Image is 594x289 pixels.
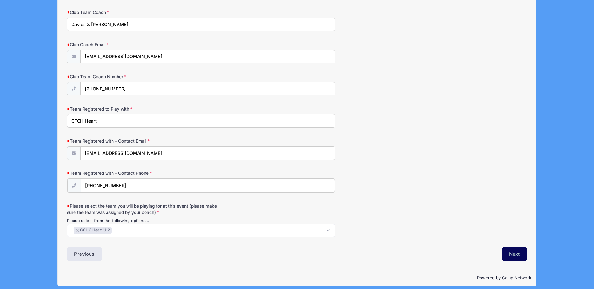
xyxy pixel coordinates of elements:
input: (xxx) xxx-xxxx [81,179,335,192]
label: Club Team Coach Number [67,74,220,80]
label: Team Registered with - Contact Phone [67,170,220,176]
li: CCHC Heart U12 [74,227,112,234]
p: Powered by Camp Network [63,275,531,281]
label: Club Team Coach [67,9,220,15]
input: email@email.com [80,50,335,63]
label: Team Registered to Play with [67,106,220,112]
label: Club Coach Email [67,41,220,48]
button: Previous [67,247,102,261]
label: Team Registered with - Contact Email [67,138,220,144]
button: Next [502,247,527,261]
button: Remove item [75,229,79,232]
input: (xxx) xxx-xxxx [80,82,335,95]
textarea: Search [70,227,74,233]
span: CCHC Heart U12 [80,227,110,233]
input: email@email.com [80,146,335,160]
label: Please select the team you will be playing for at this event (please make sure the team was assig... [67,203,220,216]
div: Please select from the following options... [67,218,335,224]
